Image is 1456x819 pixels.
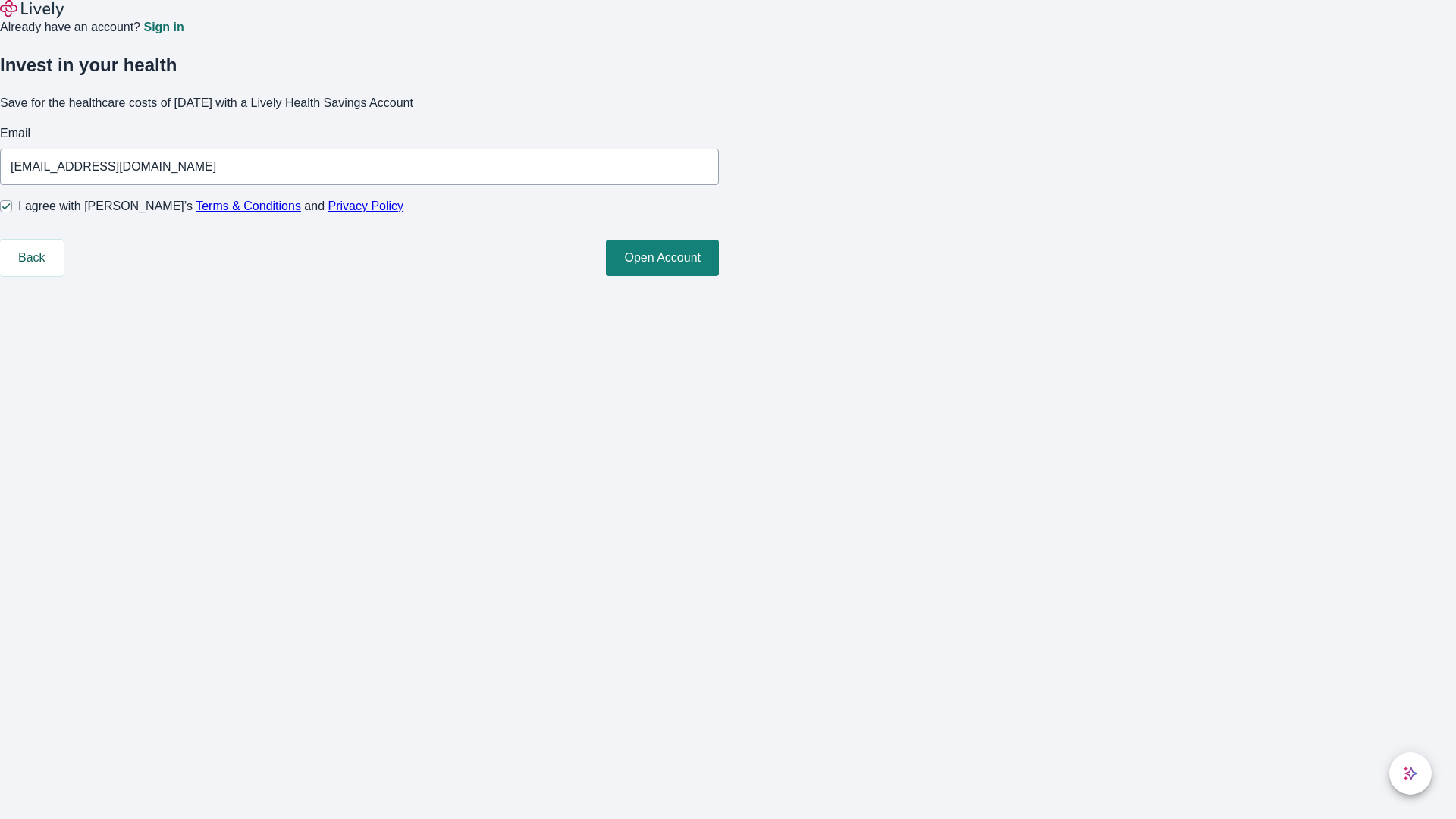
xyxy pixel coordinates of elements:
button: Open Account [606,240,719,276]
button: chat [1389,752,1432,795]
a: Terms & Conditions [196,199,301,212]
a: Sign in [143,21,184,33]
a: Privacy Policy [328,199,404,212]
svg: Lively AI Assistant [1403,766,1418,781]
span: I agree with [PERSON_NAME]’s and [18,197,403,215]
